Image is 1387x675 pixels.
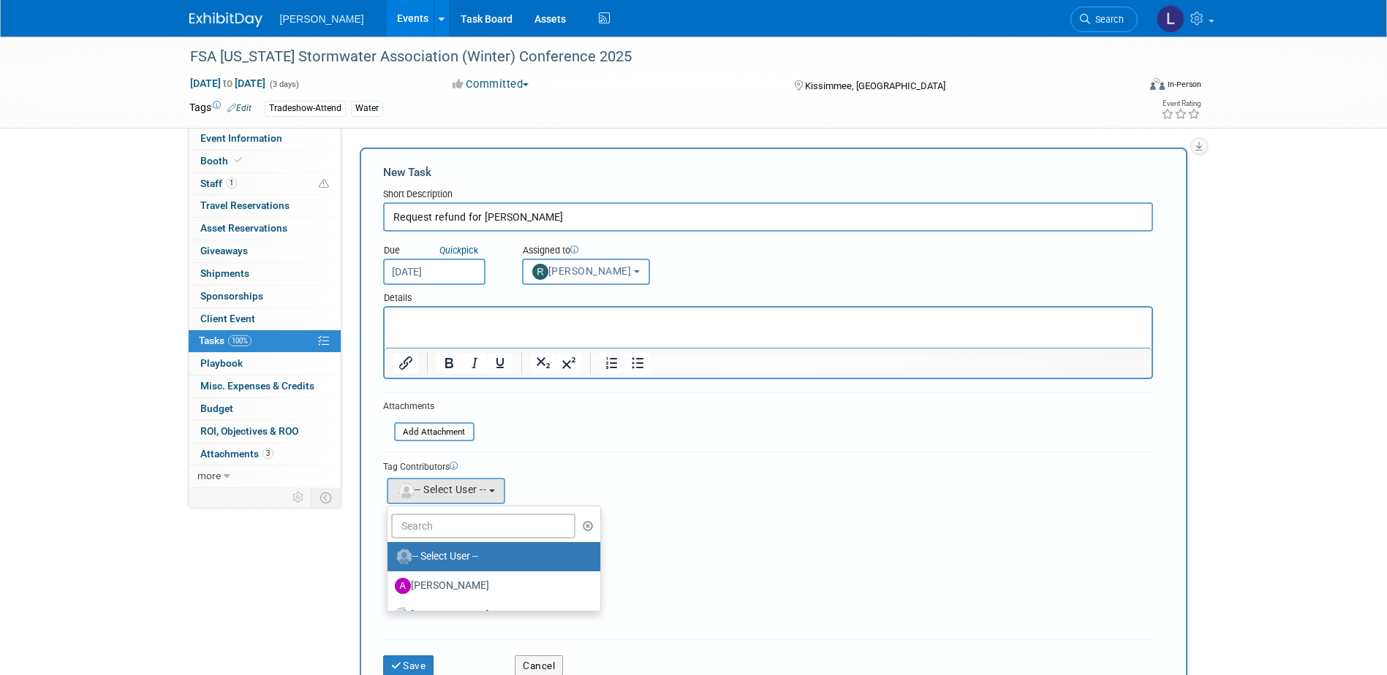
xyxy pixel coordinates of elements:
[189,353,341,375] a: Playbook
[383,285,1153,306] div: Details
[280,13,364,25] span: [PERSON_NAME]
[1167,79,1201,90] div: In-Person
[189,308,341,330] a: Client Event
[200,132,282,144] span: Event Information
[200,199,290,211] span: Travel Reservations
[189,330,341,352] a: Tasks100%
[625,353,650,373] button: Bullet list
[1157,5,1184,33] img: Lindsey Wolanczyk
[1150,78,1165,90] img: Format-Inperson.png
[189,421,341,443] a: ROI, Objectives & ROO
[447,77,534,92] button: Committed
[228,335,252,346] span: 100%
[200,290,263,302] span: Sponsorships
[383,400,475,413] div: Attachments
[262,448,273,459] span: 3
[556,353,581,373] button: Superscript
[436,244,481,256] a: Quickpick
[200,155,245,167] span: Booth
[200,313,255,324] span: Client Event
[395,603,586,627] label: [PERSON_NAME]
[200,425,298,437] span: ROI, Objectives & ROO
[189,173,341,195] a: Staff1
[189,128,341,150] a: Event Information
[319,178,329,191] span: Potential Scheduling Conflict -- at least one attendee is tagged in another overlapping event.
[1070,7,1138,32] a: Search
[1051,76,1202,98] div: Event Format
[189,195,341,217] a: Travel Reservations
[199,335,252,346] span: Tasks
[189,77,266,90] span: [DATE] [DATE]
[200,222,287,234] span: Asset Reservations
[189,150,341,172] a: Booth
[200,403,233,414] span: Budget
[436,353,461,373] button: Bold
[189,286,341,308] a: Sponsorships
[383,244,500,259] div: Due
[462,353,487,373] button: Italic
[200,245,248,256] span: Giveaways
[397,484,487,495] span: -- Select User --
[226,178,237,188] span: 1
[522,259,650,285] button: [PERSON_NAME]
[387,478,505,504] button: -- Select User --
[395,578,411,594] img: A.jpg
[396,549,412,565] img: Unassigned-User-Icon.png
[221,77,235,89] span: to
[197,470,221,481] span: more
[391,514,576,538] input: Search
[200,267,249,279] span: Shipments
[189,100,252,117] td: Tags
[383,259,485,285] input: Due Date
[200,178,237,189] span: Staff
[200,357,243,369] span: Playbook
[189,398,341,420] a: Budget
[189,443,341,465] a: Attachments3
[522,244,698,259] div: Assigned to
[488,353,513,373] button: Underline
[1090,14,1124,25] span: Search
[189,240,341,262] a: Giveaways
[265,101,346,116] div: Tradeshow-Attend
[351,101,383,116] div: Water
[385,308,1152,348] iframe: Rich Text Area
[185,44,1116,70] div: FSA [US_STATE] Stormwater Association (Winter) Conference 2025
[393,353,418,373] button: Insert/edit link
[805,80,945,91] span: Kissimmee, [GEOGRAPHIC_DATA]
[531,353,556,373] button: Subscript
[383,202,1153,232] input: Name of task or a short description
[532,265,632,277] span: [PERSON_NAME]
[189,465,341,487] a: more
[200,448,273,459] span: Attachments
[383,458,1153,473] div: Tag Contributors
[227,103,252,113] a: Edit
[439,245,461,256] i: Quick
[383,188,1153,202] div: Short Description
[395,574,586,598] label: [PERSON_NAME]
[268,80,299,89] span: (3 days)
[600,353,624,373] button: Numbered list
[189,375,341,397] a: Misc. Expenses & Credits
[189,218,341,240] a: Asset Reservations
[235,156,242,164] i: Booth reservation complete
[189,263,341,285] a: Shipments
[395,545,586,568] label: -- Select User --
[200,380,314,392] span: Misc. Expenses & Credits
[383,164,1153,180] div: New Task
[311,488,341,507] td: Toggle Event Tabs
[189,12,262,27] img: ExhibitDay
[1161,100,1201,107] div: Event Rating
[286,488,311,507] td: Personalize Event Tab Strip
